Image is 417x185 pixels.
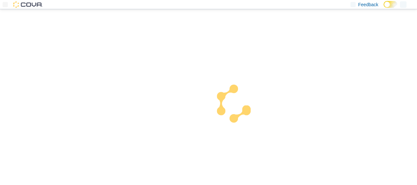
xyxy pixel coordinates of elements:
img: cova-loader [208,80,258,129]
img: Cova [13,1,43,8]
span: Feedback [358,1,378,8]
input: Dark Mode [384,1,397,8]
